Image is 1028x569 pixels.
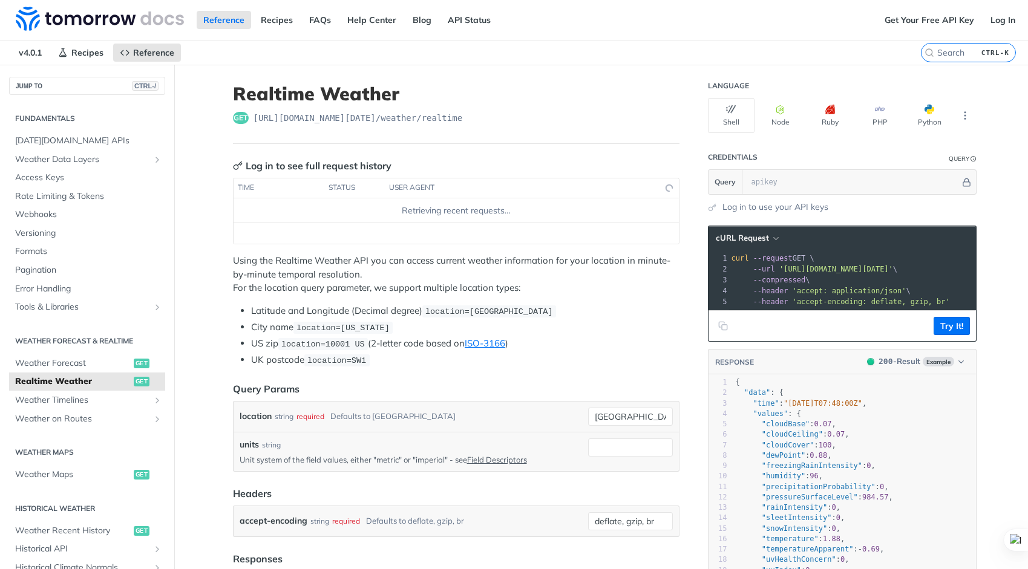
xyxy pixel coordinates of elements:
a: Reference [113,44,181,62]
div: 14 [709,513,727,523]
span: : { [736,388,784,397]
span: : , [736,545,885,553]
div: 10 [709,471,727,481]
div: required [332,512,360,530]
a: Reference [197,11,251,29]
span: Access Keys [15,172,162,184]
span: [DATE][DOMAIN_NAME] APIs [15,135,162,147]
div: Credentials [708,152,758,162]
a: Pagination [9,261,165,279]
span: 100 [819,441,832,449]
div: 17 [709,544,727,554]
span: : , [736,493,893,501]
span: "values" [753,409,788,418]
span: Weather Data Layers [15,154,149,166]
div: 16 [709,534,727,544]
a: Recipes [51,44,110,62]
div: required [296,408,324,425]
span: "rainIntensity" [762,503,827,512]
a: [DATE][DOMAIN_NAME] APIs [9,132,165,150]
span: https://api.tomorrow.io/v4/weather/realtime [254,112,463,124]
a: Get Your Free API Key [878,11,981,29]
span: : , [736,461,876,470]
div: 3 [709,275,729,285]
input: apikey [745,170,960,194]
a: ISO-3166 [465,337,505,349]
span: 200 [879,357,892,366]
span: Query [715,177,736,187]
div: 1 [709,377,727,388]
span: "sleetIntensity" [762,513,832,522]
span: 984.57 [862,493,888,501]
div: 2 [709,264,729,275]
svg: More ellipsis [960,110,971,121]
div: 13 [709,502,727,513]
button: More Languages [956,106,974,125]
div: Retrieving recent requests… [238,204,673,217]
li: Latitude and Longitude (Decimal degree) [251,304,679,318]
button: Try It! [934,317,970,335]
span: : , [736,451,832,460]
span: : , [736,524,841,533]
span: '[URL][DOMAIN_NAME][DATE]' [779,265,893,273]
h2: Fundamentals [9,113,165,124]
a: Webhooks [9,206,165,224]
span: get [134,377,149,386]
a: Weather Forecastget [9,354,165,372]
a: Weather TimelinesShow subpages for Weather Timelines [9,391,165,409]
a: Formats [9,242,165,261]
li: City name [251,320,679,334]
span: "time" [753,399,779,408]
a: Weather on RoutesShow subpages for Weather on Routes [9,410,165,428]
button: Show subpages for Historical API [152,544,162,554]
span: location=[GEOGRAPHIC_DATA] [425,307,553,316]
span: CTRL-/ [132,81,159,91]
div: Language [708,81,749,91]
h1: Realtime Weather [233,83,679,105]
span: GET \ [732,254,814,262]
a: API Status [441,11,497,29]
a: Blog [406,11,438,29]
div: Responses [233,551,283,566]
span: "temperature" [762,535,819,543]
button: JUMP TOCTRL-/ [9,77,165,95]
span: 0.07 [814,420,832,428]
div: 6 [709,429,727,440]
button: Python [906,98,953,133]
span: "cloudCover" [762,441,814,449]
span: get [134,359,149,368]
a: Weather Mapsget [9,466,165,484]
span: : , [736,472,823,480]
label: location [240,408,272,425]
span: "humidity" [762,472,805,480]
span: Error Handling [15,283,162,295]
span: : , [736,441,836,449]
span: curl [732,254,749,262]
label: accept-encoding [240,512,307,530]
button: Hide [960,176,973,188]
a: Tools & LibrariesShow subpages for Tools & Libraries [9,298,165,316]
div: 2 [709,388,727,398]
a: Historical APIShow subpages for Historical API [9,540,165,558]
span: : , [736,535,845,543]
span: get [134,470,149,480]
div: 9 [709,461,727,471]
a: Error Handling [9,280,165,298]
span: Formats [15,245,162,258]
div: Defaults to [GEOGRAPHIC_DATA] [330,408,456,425]
span: Weather Forecast [15,357,131,369]
button: Node [758,98,804,133]
span: v4.0.1 [12,44,48,62]
span: Webhooks [15,209,162,221]
span: --request [753,254,793,262]
span: --url [753,265,775,273]
span: 0.88 [810,451,827,460]
span: : , [736,503,841,512]
div: string [310,512,329,530]
img: Tomorrow.io Weather API Docs [16,7,184,31]
span: \ [732,287,911,295]
p: Unit system of the field values, either "metric" or "imperial" - see [240,454,583,465]
button: Shell [708,98,755,133]
span: cURL Request [716,233,769,243]
button: Show subpages for Weather Timelines [152,395,162,405]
